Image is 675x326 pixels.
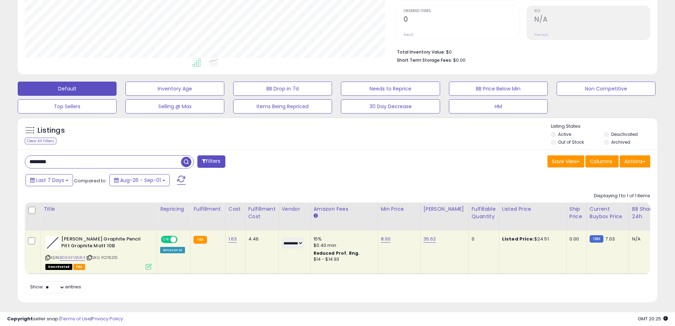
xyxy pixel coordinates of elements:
div: N/A [632,236,656,242]
button: Default [18,82,117,96]
span: OFF [176,237,188,243]
div: $14 - $14.93 [314,256,372,263]
button: Top Sellers [18,99,117,114]
span: Show: entries [30,283,81,290]
div: Amazon AI [160,247,185,253]
h5: Listings [38,126,65,136]
button: Filters [197,155,225,168]
span: $0.00 [453,57,466,63]
button: Needs to Reprice [341,82,440,96]
div: 0 [472,236,494,242]
div: seller snap | | [7,316,123,322]
span: 7.03 [605,236,615,242]
button: Inventory Age [125,82,224,96]
img: 21-k0tPQ5WL._SL40_.jpg [45,236,60,250]
div: [PERSON_NAME] [423,205,466,213]
h2: N/A [534,15,650,25]
span: Compared to: [74,177,107,184]
div: 0.00 [569,236,581,242]
div: $0.40 min [314,242,372,249]
li: $0 [397,47,645,56]
div: ASIN: [45,236,152,269]
b: Listed Price: [502,236,534,242]
button: Non Competitive [557,82,656,96]
button: Last 7 Days [26,174,73,186]
span: Columns [590,158,612,165]
button: Columns [585,155,619,167]
button: 30 Day Decrease [341,99,440,114]
a: 8.00 [381,236,391,243]
small: Prev: 0 [404,33,414,37]
a: 1.63 [229,236,237,243]
span: All listings that are unavailable for purchase on Amazon for any reason other than out-of-stock [45,264,72,270]
div: Amazon Fees [314,205,375,213]
span: ON [162,237,170,243]
div: Vendor [282,205,308,213]
small: Prev: N/A [534,33,548,37]
span: FBA [73,264,85,270]
span: ROI [534,9,650,13]
div: Min Price [381,205,417,213]
button: Selling @ Max [125,99,224,114]
button: HM [449,99,548,114]
label: Archived [611,139,630,145]
span: | SKU: FC115210 [86,255,118,260]
div: Fulfillment Cost [248,205,276,220]
div: 15% [314,236,372,242]
b: Total Inventory Value: [397,49,445,55]
div: Current Buybox Price [590,205,626,220]
button: BB Price Below Min [449,82,548,96]
button: Aug-26 - Sep-01 [109,174,170,186]
div: 4.46 [248,236,273,242]
button: Items Being Repriced [233,99,332,114]
p: Listing States: [551,123,657,130]
div: Repricing [160,205,187,213]
small: FBA [193,236,207,244]
label: Deactivated [611,131,638,137]
div: Clear All Filters [25,138,56,144]
button: BB Drop in 7d [233,82,332,96]
div: Ship Price [569,205,584,220]
b: Short Term Storage Fees: [397,57,452,63]
label: Active [558,131,571,137]
div: Displaying 1 to 1 of 1 items [594,193,650,199]
div: Listed Price [502,205,563,213]
div: BB Share 24h. [632,205,658,220]
span: Last 7 Days [36,177,64,184]
div: Cost [229,205,242,213]
th: CSV column name: cust_attr_2_Vendor [279,203,310,231]
b: [PERSON_NAME] Graphite Pencil Pitt Graphite Matt 10B [61,236,147,251]
b: Reduced Prof. Rng. [314,250,360,256]
a: 35.62 [423,236,436,243]
button: Save View [547,155,584,167]
div: Fulfillment [193,205,222,213]
a: B096FVBVR4 [60,255,85,261]
a: Privacy Policy [92,315,123,322]
span: Aug-26 - Sep-01 [120,177,161,184]
div: $24.51 [502,236,561,242]
span: 2025-09-9 20:25 GMT [638,315,668,322]
small: Amazon Fees. [314,213,318,219]
h2: 0 [404,15,519,25]
div: Fulfillable Quantity [472,205,496,220]
a: Terms of Use [61,315,91,322]
small: FBM [590,235,603,243]
strong: Copyright [7,315,33,322]
div: Title [44,205,154,213]
button: Actions [620,155,650,167]
label: Out of Stock [558,139,584,145]
span: Ordered Items [404,9,519,13]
